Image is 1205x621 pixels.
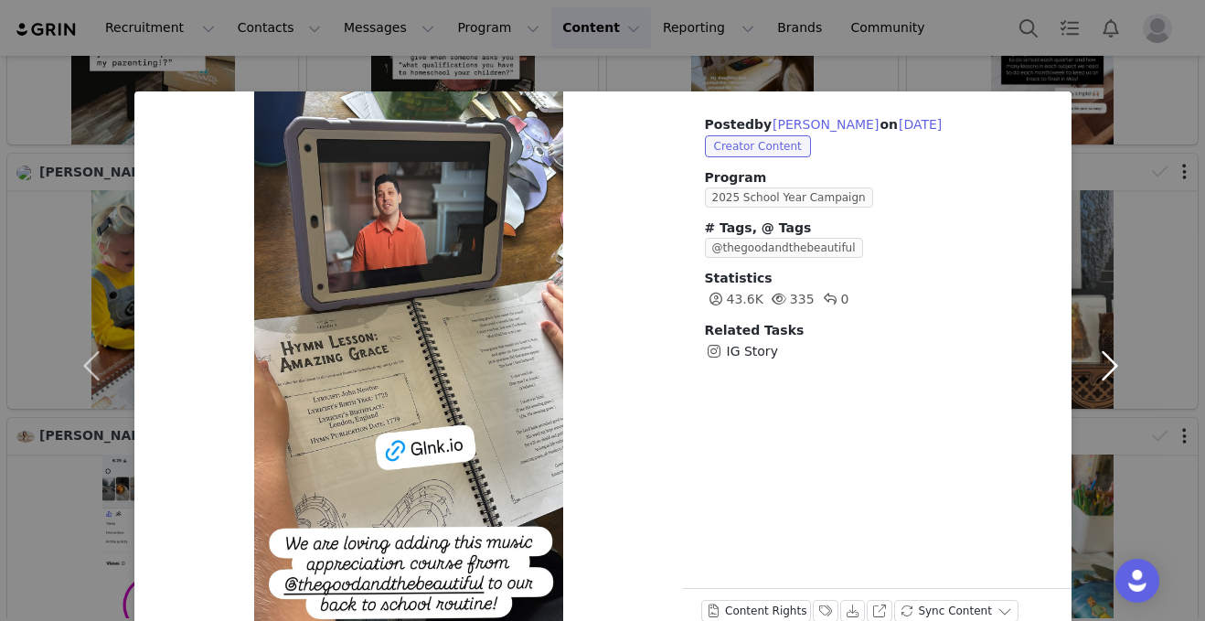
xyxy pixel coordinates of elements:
span: Creator Content [705,135,811,157]
span: # Tags, @ Tags [705,220,812,235]
span: 2025 School Year Campaign [705,187,873,208]
button: [PERSON_NAME] [772,113,880,135]
span: IG Story [727,342,778,361]
span: Related Tasks [705,323,805,337]
span: Statistics [705,271,773,285]
span: by [754,117,880,132]
button: [DATE] [898,113,943,135]
span: Program [705,168,1050,187]
a: 2025 School Year Campaign [705,189,880,204]
span: 335 [768,292,815,306]
div: Open Intercom Messenger [1115,559,1159,603]
span: 43.6K [705,292,763,306]
span: @thegoodandthebeautiful [705,238,863,258]
span: 0 [819,292,849,306]
span: Posted on [705,117,944,132]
